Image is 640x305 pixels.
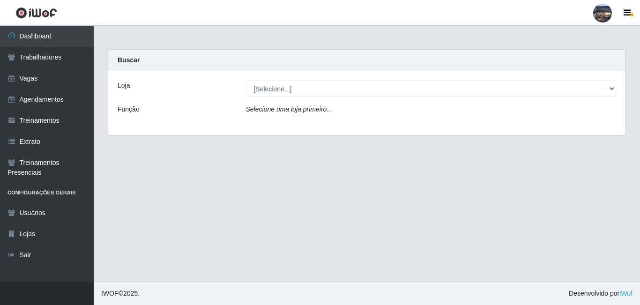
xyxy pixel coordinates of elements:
a: iWof [619,290,633,297]
span: IWOF [101,290,119,297]
label: Loja [118,81,130,90]
label: Função [118,104,140,114]
i: Selecione uma loja primeiro... [246,105,332,113]
img: CoreUI Logo [15,7,57,19]
span: © 2025 . [101,289,140,298]
span: Desenvolvido por [569,289,633,298]
strong: Buscar [118,56,140,64]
